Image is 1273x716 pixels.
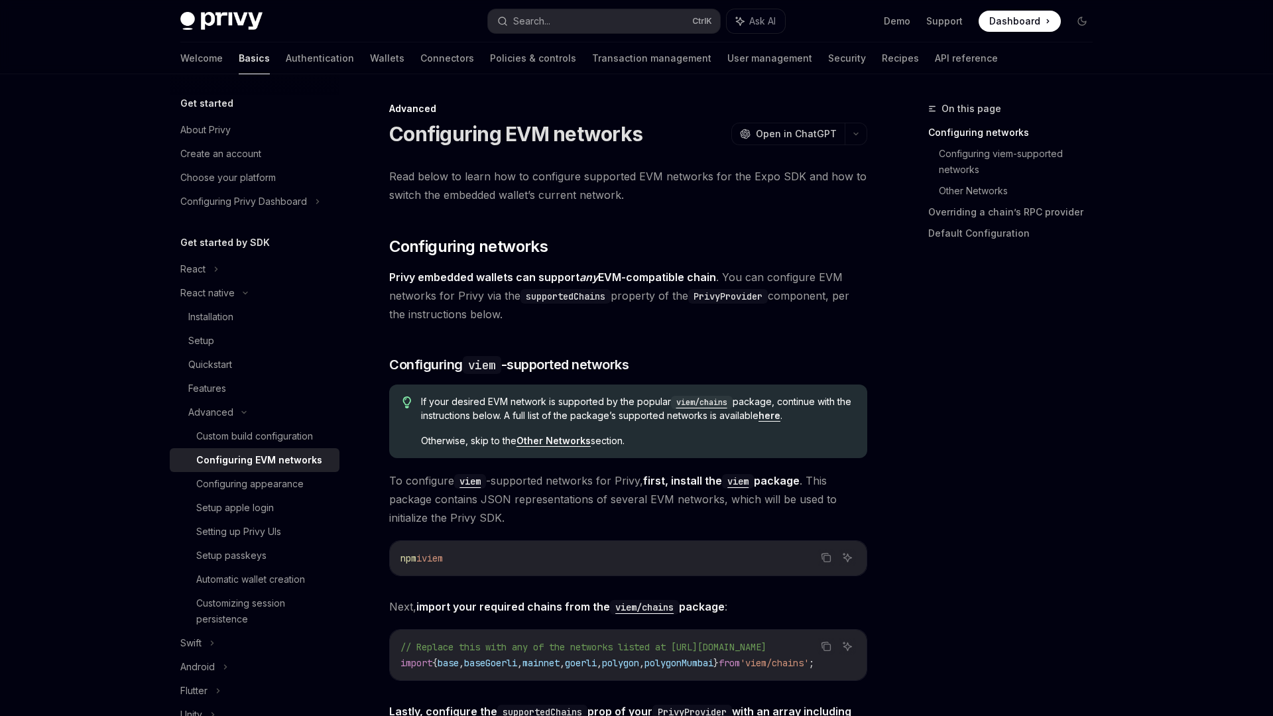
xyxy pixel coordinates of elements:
[928,202,1103,223] a: Overriding a chain’s RPC provider
[400,657,432,669] span: import
[579,270,598,284] em: any
[818,549,835,566] button: Copy the contents from the code block
[517,657,522,669] span: ,
[170,353,339,377] a: Quickstart
[522,657,560,669] span: mainnet
[196,476,304,492] div: Configuring appearance
[389,268,867,324] span: . You can configure EVM networks for Privy via the property of the component, per the instruction...
[989,15,1040,28] span: Dashboard
[196,500,274,516] div: Setup apple login
[389,167,867,204] span: Read below to learn how to configure supported EVM networks for the Expo SDK and how to switch th...
[196,548,267,564] div: Setup passkeys
[400,641,766,653] span: // Replace this with any of the networks listed at [URL][DOMAIN_NAME]
[722,474,754,487] a: viem
[170,377,339,400] a: Features
[389,236,548,257] span: Configuring networks
[188,404,233,420] div: Advanced
[170,305,339,329] a: Installation
[196,428,313,444] div: Custom build configuration
[560,657,565,669] span: ,
[421,434,854,447] span: Otherwise, skip to the section.
[941,101,1001,117] span: On this page
[180,194,307,209] div: Configuring Privy Dashboard
[170,496,339,520] a: Setup apple login
[671,396,733,407] a: viem/chains
[180,146,261,162] div: Create an account
[400,552,416,564] span: npm
[713,657,719,669] span: }
[643,474,800,487] strong: first, install the package
[422,552,443,564] span: viem
[740,657,809,669] span: 'viem/chains'
[438,657,459,669] span: base
[180,12,263,30] img: dark logo
[389,471,867,527] span: To configure -supported networks for Privy, . This package contains JSON representations of sever...
[671,396,733,409] code: viem/chains
[180,285,235,301] div: React native
[722,474,754,489] code: viem
[389,270,716,284] strong: Privy embedded wallets can support EVM-compatible chain
[402,396,412,408] svg: Tip
[180,683,208,699] div: Flutter
[389,597,867,616] span: Next, :
[180,235,270,251] h5: Get started by SDK
[188,309,233,325] div: Installation
[692,16,712,27] span: Ctrl K
[939,180,1103,202] a: Other Networks
[516,435,591,446] strong: Other Networks
[839,638,856,655] button: Ask AI
[421,395,854,422] span: If your desired EVM network is supported by the popular package, continue with the instructions b...
[389,122,642,146] h1: Configuring EVM networks
[565,657,597,669] span: goerli
[459,657,464,669] span: ,
[188,381,226,396] div: Features
[239,42,270,74] a: Basics
[464,657,517,669] span: baseGoerli
[196,571,305,587] div: Automatic wallet creation
[749,15,776,28] span: Ask AI
[928,122,1103,143] a: Configuring networks
[731,123,845,145] button: Open in ChatGPT
[809,657,814,669] span: ;
[818,638,835,655] button: Copy the contents from the code block
[170,472,339,496] a: Configuring appearance
[758,410,780,422] a: here
[286,42,354,74] a: Authentication
[520,289,611,304] code: supportedChains
[420,42,474,74] a: Connectors
[170,591,339,631] a: Customizing session persistence
[610,600,679,613] a: viem/chains
[882,42,919,74] a: Recipes
[828,42,866,74] a: Security
[610,600,679,615] code: viem/chains
[188,357,232,373] div: Quickstart
[170,520,339,544] a: Setting up Privy UIs
[432,657,438,669] span: {
[979,11,1061,32] a: Dashboard
[416,600,725,613] strong: import your required chains from the package
[639,657,644,669] span: ,
[688,289,768,304] code: PrivyProvider
[170,166,339,190] a: Choose your platform
[170,448,339,472] a: Configuring EVM networks
[180,42,223,74] a: Welcome
[592,42,711,74] a: Transaction management
[602,657,639,669] span: polygon
[180,659,215,675] div: Android
[370,42,404,74] a: Wallets
[389,102,867,115] div: Advanced
[180,635,202,651] div: Swift
[884,15,910,28] a: Demo
[170,142,339,166] a: Create an account
[727,42,812,74] a: User management
[463,356,501,374] code: viem
[756,127,837,141] span: Open in ChatGPT
[939,143,1103,180] a: Configuring viem-supported networks
[170,329,339,353] a: Setup
[935,42,998,74] a: API reference
[180,122,231,138] div: About Privy
[170,544,339,567] a: Setup passkeys
[188,333,214,349] div: Setup
[928,223,1103,244] a: Default Configuration
[488,9,720,33] button: Search...CtrlK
